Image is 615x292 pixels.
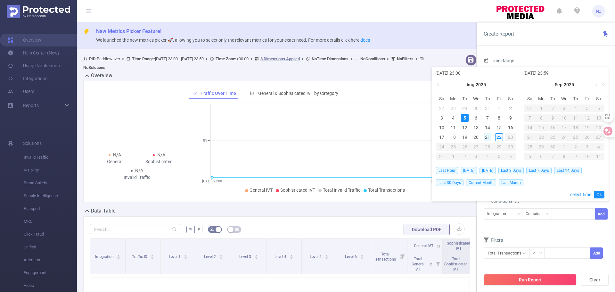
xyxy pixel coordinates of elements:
[157,152,165,157] span: N/A
[505,123,516,132] td: August 16, 2025
[250,91,255,96] i: icon: bar-chart
[438,133,446,141] div: 17
[536,96,547,102] span: Mo
[471,152,482,161] td: September 3, 2025
[120,56,126,61] span: >
[491,198,519,204] span: Conditions
[466,78,475,91] a: Aug
[414,56,420,61] span: >
[201,91,236,96] span: Traffic Over Time
[526,167,552,174] span: Last 7 Days
[24,241,77,254] span: Unified
[570,94,581,104] th: Thu
[484,31,514,37] span: Create Report
[471,96,482,102] span: We
[216,56,236,61] b: Time Zone:
[135,168,143,173] span: N/A
[447,96,459,102] span: Mo
[547,132,559,142] td: September 23, 2025
[536,132,547,142] td: September 22, 2025
[536,114,547,122] div: 8
[507,124,514,131] div: 16
[471,113,482,123] td: August 6, 2025
[459,94,471,104] th: Tue
[581,143,593,151] div: 3
[559,104,570,113] td: September 3, 2025
[436,153,447,160] div: 31
[484,58,514,63] span: Time Range
[493,94,505,104] th: Fri
[434,78,443,91] a: Last year (Control + left)
[493,153,505,160] div: 5
[90,224,181,234] input: Search...
[593,152,604,161] td: October 11, 2025
[312,56,348,61] b: No Time Dimensions
[24,215,77,228] span: MRC
[23,99,39,112] a: Reports
[581,113,593,123] td: September 12, 2025
[536,143,547,151] div: 29
[459,142,471,152] td: August 26, 2025
[397,56,414,61] b: No Filters
[547,104,559,112] div: 2
[547,152,559,161] td: October 7, 2025
[96,38,370,43] span: We launched the new metrics picker 🚀, allowing you to select only the relevant metrics for your e...
[459,152,471,161] td: September 2, 2025
[459,123,471,132] td: August 12, 2025
[193,91,197,96] i: icon: line-chart
[570,152,581,161] td: October 9, 2025
[459,143,471,151] div: 26
[93,158,137,165] div: General
[593,104,604,112] div: 6
[8,59,60,72] a: Usage Notification
[507,114,514,122] div: 9
[524,152,536,161] td: October 5, 2025
[480,167,496,174] span: [DATE]
[250,188,273,193] span: General IVT
[547,114,559,122] div: 9
[581,114,593,122] div: 12
[524,123,536,132] td: September 14, 2025
[197,227,200,232] span: #
[524,142,536,152] td: September 28, 2025
[115,174,159,181] div: Invalid Traffic
[547,124,559,131] div: 16
[581,133,593,141] div: 26
[581,132,593,142] td: September 26, 2025
[447,113,459,123] td: August 4, 2025
[505,96,516,102] span: Sa
[8,46,59,59] a: Help Center (New)
[547,94,559,104] th: Tue
[385,56,391,61] span: >
[493,113,505,123] td: August 8, 2025
[547,96,559,102] span: Tu
[581,274,609,286] button: Clear
[495,124,503,131] div: 15
[516,212,520,217] i: icon: down
[493,152,505,161] td: September 5, 2025
[593,123,604,132] td: September 20, 2025
[436,123,447,132] td: August 10, 2025
[598,78,606,91] a: Next year (Control + right)
[536,123,547,132] td: September 15, 2025
[495,114,503,122] div: 8
[482,94,493,104] th: Thu
[300,56,306,61] span: >
[482,123,493,132] td: August 14, 2025
[559,114,570,122] div: 10
[461,114,469,122] div: 5
[536,113,547,123] td: September 8, 2025
[594,191,604,198] a: Ok
[24,151,77,164] span: Invalid Traffic
[593,96,604,102] span: Sa
[8,85,34,98] a: Users
[505,153,516,160] div: 6
[526,209,546,219] div: Contains
[447,132,459,142] td: August 18, 2025
[83,65,105,70] b: No Solutions
[461,104,469,112] div: 29
[323,188,360,193] span: Total Invalid Traffic
[471,153,482,160] div: 3
[438,104,446,112] div: 27
[570,142,581,152] td: October 2, 2025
